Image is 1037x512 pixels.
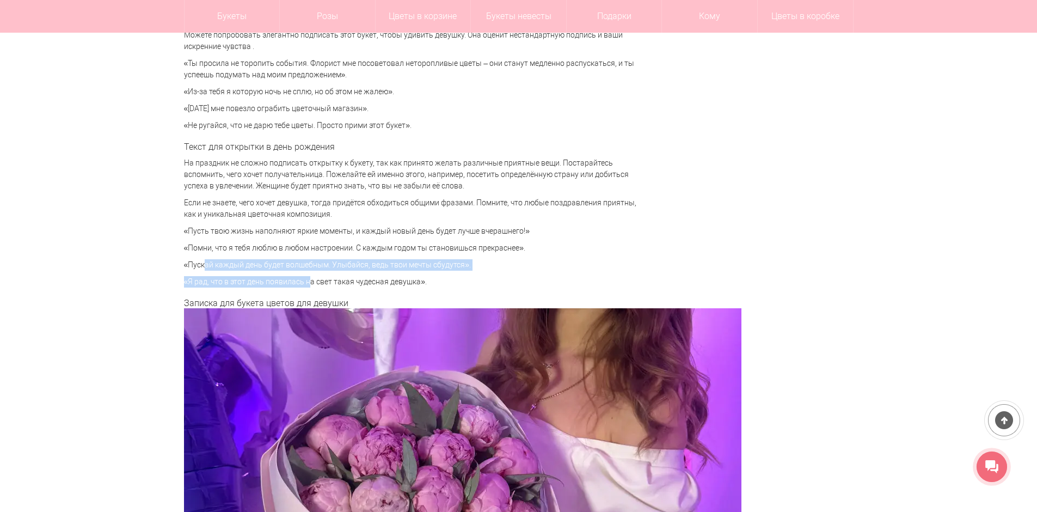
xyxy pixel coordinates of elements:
[184,242,647,254] p: «Помни, что я тебя люблю в любом настроении. С каждым годом ты становишься прекраснее».
[184,197,647,220] p: Если не знаете, чего хочет девушка, тогда придётся обходиться общими фразами. Помните, что любые ...
[184,86,647,97] p: «Из-за тебя я которую ночь не сплю, но об этом не жалею».
[184,103,647,114] p: «[DATE] мне повезло ограбить цветочный магазин».
[184,157,647,192] p: На праздник не сложно подписать открытку к букету, так как принято желать различные приятные вещи...
[184,58,647,81] p: «Ты просила не торопить события. Флорист мне посоветовал неторопливые цветы – они станут медленно...
[184,120,647,131] p: «Не ругайся, что не дарю тебе цветы. Просто прими этот букет».
[184,225,647,237] p: «Пусть твою жизнь наполняют яркие моменты, и каждый новый день будет лучше вчерашнего!»
[184,142,647,152] h3: Текст для открытки в день рождения
[184,259,647,271] p: «Пускай каждый день будет волшебным. Улыбайся, ведь твои мечты сбудутся».
[184,29,647,52] p: Можете попробовать элегантно подписать этот букет, чтобы удивить девушку. Она оценит нестандартну...
[184,276,647,288] p: «Я рад, что в этот день появилась на свет такая чудесная девушка».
